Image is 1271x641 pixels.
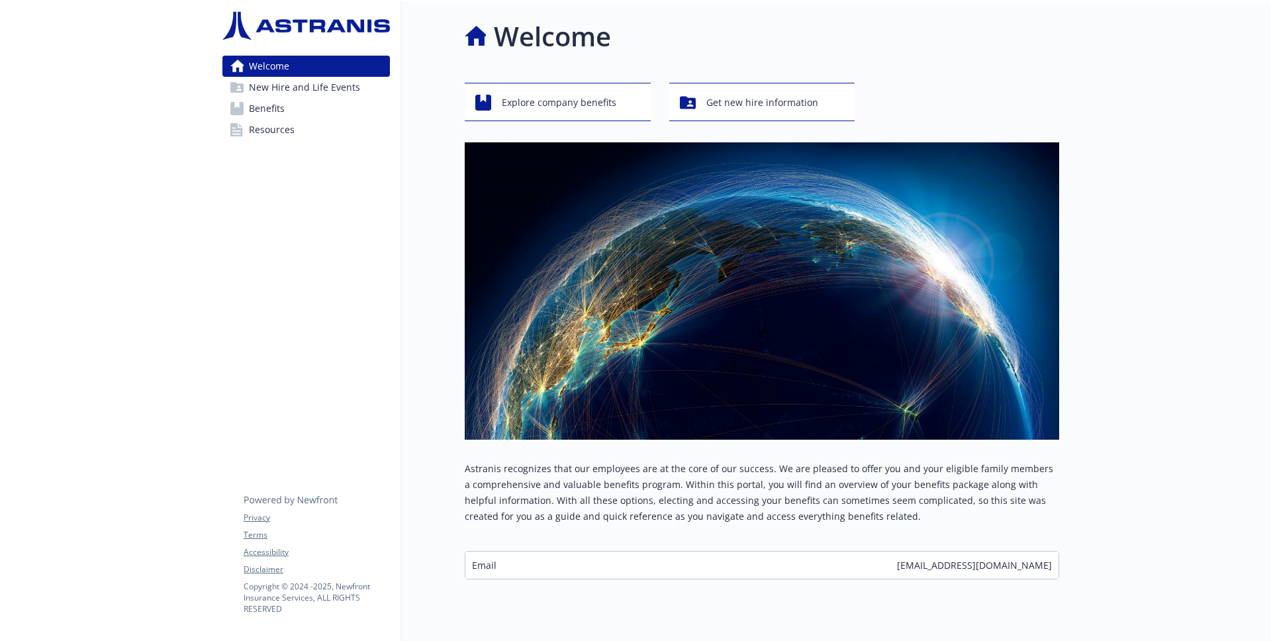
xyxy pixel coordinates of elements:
[465,83,651,121] button: Explore company benefits
[222,119,390,140] a: Resources
[502,90,616,115] span: Explore company benefits
[472,558,496,572] span: Email
[249,77,360,98] span: New Hire and Life Events
[244,581,389,615] p: Copyright © 2024 - 2025 , Newfront Insurance Services, ALL RIGHTS RESERVED
[465,461,1059,524] p: Astranis recognizes that our employees are at the core of our success. We are pleased to offer yo...
[669,83,855,121] button: Get new hire information
[222,77,390,98] a: New Hire and Life Events
[706,90,818,115] span: Get new hire information
[465,142,1059,440] img: overview page banner
[249,119,295,140] span: Resources
[249,56,289,77] span: Welcome
[222,98,390,119] a: Benefits
[244,564,389,575] a: Disclaimer
[494,17,611,56] h1: Welcome
[244,546,389,558] a: Accessibility
[897,558,1052,572] span: [EMAIL_ADDRESS][DOMAIN_NAME]
[249,98,285,119] span: Benefits
[244,512,389,524] a: Privacy
[222,56,390,77] a: Welcome
[244,529,389,541] a: Terms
